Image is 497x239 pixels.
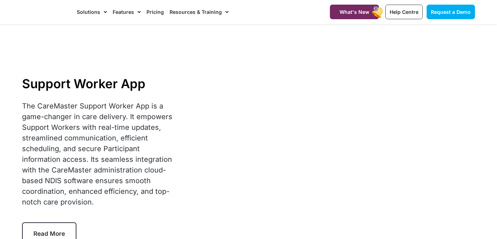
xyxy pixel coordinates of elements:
img: CareMaster Logo [22,7,70,17]
span: What's New [340,9,369,15]
h1: Support Worker App [22,76,176,91]
span: Request a Demo [431,9,471,15]
a: Help Centre [385,5,423,19]
a: What's New [330,5,379,19]
div: The CareMaster Support Worker App is a game-changer in care delivery. It empowers Support Workers... [22,101,176,207]
span: Read More [33,230,65,237]
span: Help Centre [390,9,418,15]
a: Request a Demo [427,5,475,19]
